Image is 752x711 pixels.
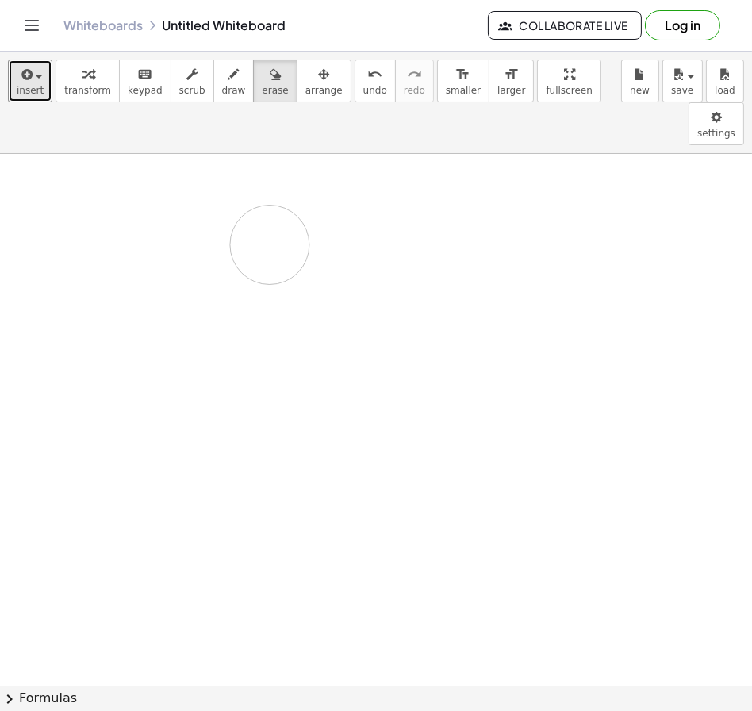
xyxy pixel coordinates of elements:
span: undo [363,85,387,96]
i: keyboard [137,65,152,84]
span: new [630,85,650,96]
button: new [621,60,659,102]
button: draw [213,60,255,102]
span: keypad [128,85,163,96]
button: save [662,60,703,102]
button: keyboardkeypad [119,60,171,102]
button: format_sizelarger [489,60,534,102]
span: save [671,85,693,96]
span: Collaborate Live [501,18,628,33]
span: draw [222,85,246,96]
span: insert [17,85,44,96]
button: load [706,60,744,102]
button: erase [253,60,297,102]
button: settings [689,102,744,145]
button: Collaborate Live [488,11,642,40]
span: load [715,85,735,96]
button: scrub [171,60,214,102]
span: erase [262,85,288,96]
button: undoundo [355,60,396,102]
span: larger [497,85,525,96]
span: transform [64,85,111,96]
span: redo [404,85,425,96]
i: format_size [504,65,519,84]
span: scrub [179,85,205,96]
button: insert [8,60,52,102]
i: format_size [455,65,470,84]
button: format_sizesmaller [437,60,489,102]
span: settings [697,128,735,139]
button: arrange [297,60,351,102]
button: Toggle navigation [19,13,44,38]
i: undo [367,65,382,84]
button: fullscreen [537,60,600,102]
button: transform [56,60,120,102]
span: smaller [446,85,481,96]
i: redo [407,65,422,84]
button: redoredo [395,60,434,102]
a: Whiteboards [63,17,143,33]
span: fullscreen [546,85,592,96]
button: Log in [645,10,720,40]
span: arrange [305,85,343,96]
